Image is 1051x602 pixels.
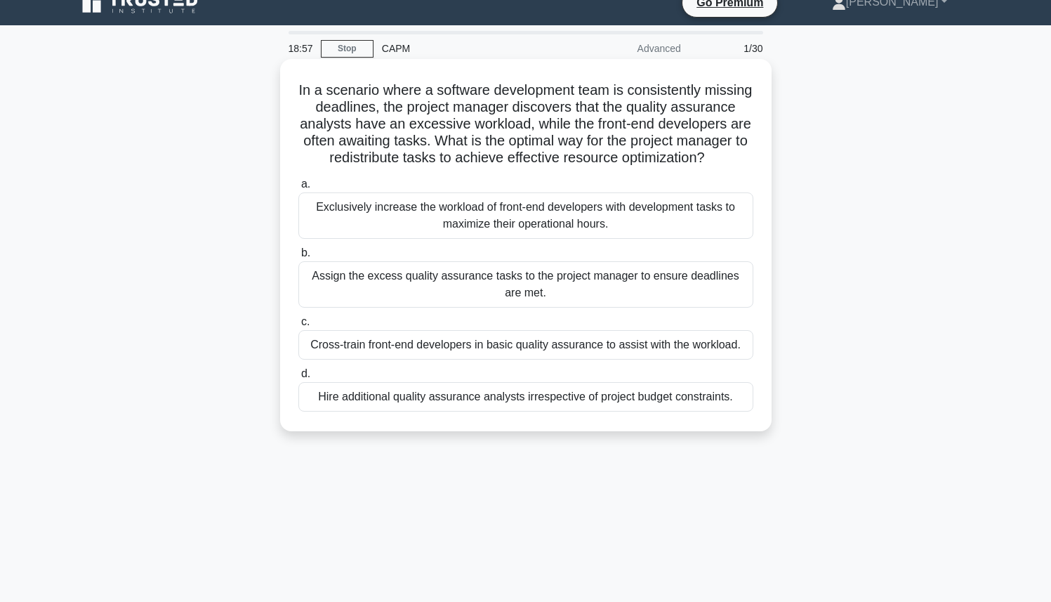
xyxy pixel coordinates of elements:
[301,315,310,327] span: c.
[298,382,753,412] div: Hire additional quality assurance analysts irrespective of project budget constraints.
[297,81,755,167] h5: In a scenario where a software development team is consistently missing deadlines, the project ma...
[301,178,310,190] span: a.
[374,34,567,63] div: CAPM
[301,367,310,379] span: d.
[301,247,310,259] span: b.
[567,34,689,63] div: Advanced
[280,34,321,63] div: 18:57
[298,192,753,239] div: Exclusively increase the workload of front-end developers with development tasks to maximize thei...
[689,34,772,63] div: 1/30
[321,40,374,58] a: Stop
[298,261,753,308] div: Assign the excess quality assurance tasks to the project manager to ensure deadlines are met.
[298,330,753,360] div: Cross-train front-end developers in basic quality assurance to assist with the workload.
